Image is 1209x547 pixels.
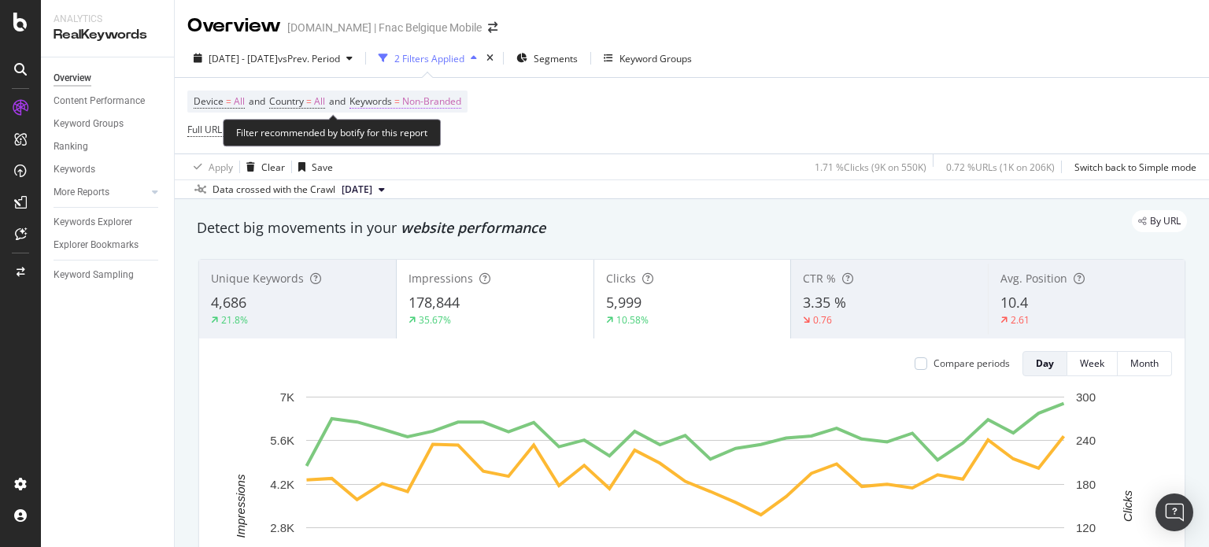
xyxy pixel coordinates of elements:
[278,52,340,65] span: vs Prev. Period
[815,161,926,174] div: 1.71 % Clicks ( 9K on 550K )
[54,184,109,201] div: More Reports
[54,267,134,283] div: Keyword Sampling
[1130,357,1159,370] div: Month
[187,123,222,136] span: Full URL
[54,161,163,178] a: Keywords
[349,94,392,108] span: Keywords
[1000,271,1067,286] span: Avg. Position
[213,183,335,197] div: Data crossed with the Crawl
[54,267,163,283] a: Keyword Sampling
[226,94,231,108] span: =
[54,139,163,155] a: Ranking
[280,390,294,404] text: 7K
[54,139,88,155] div: Ranking
[1076,390,1096,404] text: 300
[1067,351,1118,376] button: Week
[402,91,461,113] span: Non-Branded
[409,293,460,312] span: 178,844
[409,271,473,286] span: Impressions
[54,161,95,178] div: Keywords
[534,52,578,65] span: Segments
[306,94,312,108] span: =
[1011,313,1030,327] div: 2.61
[372,46,483,71] button: 2 Filters Applied
[394,52,464,65] div: 2 Filters Applied
[813,313,832,327] div: 0.76
[270,478,294,491] text: 4.2K
[287,20,482,35] div: [DOMAIN_NAME] | Fnac Belgique Mobile
[270,521,294,534] text: 2.8K
[312,161,333,174] div: Save
[616,313,649,327] div: 10.58%
[419,313,451,327] div: 35.67%
[54,13,161,26] div: Analytics
[54,116,124,132] div: Keyword Groups
[54,93,145,109] div: Content Performance
[292,154,333,179] button: Save
[270,434,294,447] text: 5.6K
[54,70,91,87] div: Overview
[1076,434,1096,447] text: 240
[488,22,497,33] div: arrow-right-arrow-left
[606,293,641,312] span: 5,999
[606,271,636,286] span: Clicks
[1076,478,1096,491] text: 180
[209,52,278,65] span: [DATE] - [DATE]
[211,271,304,286] span: Unique Keywords
[249,94,265,108] span: and
[187,46,359,71] button: [DATE] - [DATE]vsPrev. Period
[54,93,163,109] a: Content Performance
[1118,351,1172,376] button: Month
[1155,493,1193,531] div: Open Intercom Messenger
[597,46,698,71] button: Keyword Groups
[329,94,346,108] span: and
[221,313,248,327] div: 21.8%
[269,94,304,108] span: Country
[187,154,233,179] button: Apply
[234,474,247,538] text: Impressions
[483,50,497,66] div: times
[240,154,285,179] button: Clear
[187,13,281,39] div: Overview
[211,293,246,312] span: 4,686
[223,119,441,146] div: Filter recommended by botify for this report
[314,91,325,113] span: All
[54,237,163,253] a: Explorer Bookmarks
[1076,521,1096,534] text: 120
[619,52,692,65] div: Keyword Groups
[54,214,163,231] a: Keywords Explorer
[54,26,161,44] div: RealKeywords
[261,161,285,174] div: Clear
[803,271,836,286] span: CTR %
[335,180,391,199] button: [DATE]
[510,46,584,71] button: Segments
[1121,490,1134,521] text: Clicks
[1132,210,1187,232] div: legacy label
[54,70,163,87] a: Overview
[803,293,846,312] span: 3.35 %
[209,161,233,174] div: Apply
[1068,154,1196,179] button: Switch back to Simple mode
[54,214,132,231] div: Keywords Explorer
[1000,293,1028,312] span: 10.4
[234,91,245,113] span: All
[1074,161,1196,174] div: Switch back to Simple mode
[342,183,372,197] span: 2025 Jul. 5th
[1036,357,1054,370] div: Day
[934,357,1010,370] div: Compare periods
[54,116,163,132] a: Keyword Groups
[1080,357,1104,370] div: Week
[394,94,400,108] span: =
[1150,216,1181,226] span: By URL
[1022,351,1067,376] button: Day
[194,94,224,108] span: Device
[54,184,147,201] a: More Reports
[54,237,139,253] div: Explorer Bookmarks
[946,161,1055,174] div: 0.72 % URLs ( 1K on 206K )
